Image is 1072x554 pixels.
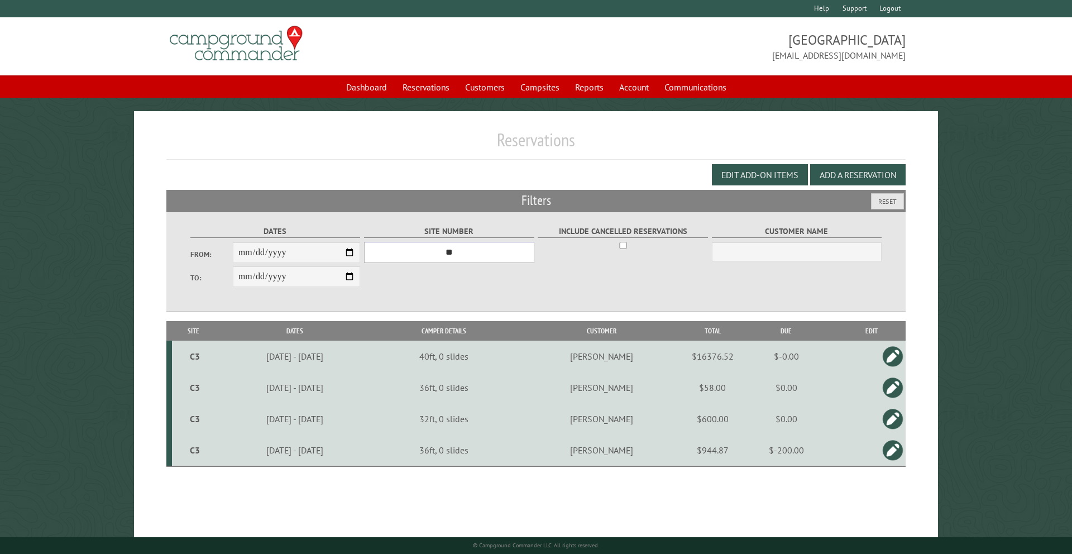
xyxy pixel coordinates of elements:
td: [PERSON_NAME] [514,434,690,466]
td: 36ft, 0 slides [375,434,514,466]
a: Customers [458,77,511,98]
td: $58.00 [690,372,735,403]
label: Include Cancelled Reservations [538,225,708,238]
th: Customer [514,321,690,341]
td: $-0.00 [735,341,837,372]
label: Dates [190,225,361,238]
span: [GEOGRAPHIC_DATA] [EMAIL_ADDRESS][DOMAIN_NAME] [536,31,906,62]
th: Edit [837,321,906,341]
td: [PERSON_NAME] [514,341,690,372]
label: To: [190,273,233,283]
h2: Filters [166,190,906,211]
th: Dates [215,321,375,341]
button: Reset [871,193,904,209]
a: Reports [568,77,610,98]
td: 40ft, 0 slides [375,341,514,372]
a: Communications [658,77,733,98]
small: © Campground Commander LLC. All rights reserved. [473,542,599,549]
div: [DATE] - [DATE] [217,413,373,424]
th: Due [735,321,837,341]
td: [PERSON_NAME] [514,372,690,403]
th: Camper Details [375,321,514,341]
td: $0.00 [735,372,837,403]
td: $16376.52 [690,341,735,372]
td: $600.00 [690,403,735,434]
div: C3 [176,382,213,393]
div: [DATE] - [DATE] [217,382,373,393]
th: Site [172,321,215,341]
button: Add a Reservation [810,164,906,185]
a: Account [612,77,655,98]
h1: Reservations [166,129,906,160]
a: Reservations [396,77,456,98]
div: C3 [176,445,213,456]
div: C3 [176,413,213,424]
img: Campground Commander [166,22,306,65]
div: [DATE] - [DATE] [217,351,373,362]
a: Campsites [514,77,566,98]
td: $-200.00 [735,434,837,466]
label: Customer Name [712,225,882,238]
td: 32ft, 0 slides [375,403,514,434]
td: 36ft, 0 slides [375,372,514,403]
div: [DATE] - [DATE] [217,445,373,456]
button: Edit Add-on Items [712,164,808,185]
td: [PERSON_NAME] [514,403,690,434]
td: $0.00 [735,403,837,434]
a: Dashboard [339,77,394,98]
th: Total [690,321,735,341]
label: From: [190,249,233,260]
div: C3 [176,351,213,362]
label: Site Number [364,225,534,238]
td: $944.87 [690,434,735,466]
